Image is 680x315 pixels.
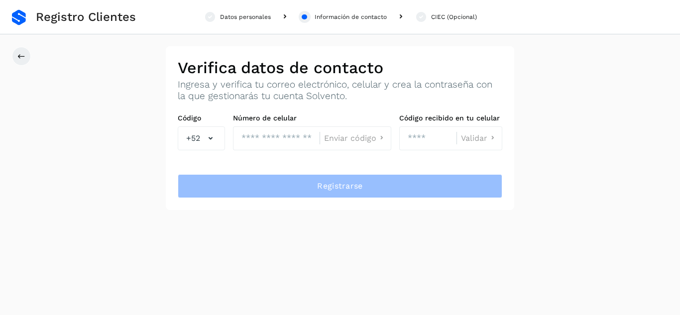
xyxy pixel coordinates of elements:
[220,12,271,21] div: Datos personales
[461,134,487,142] span: Validar
[178,58,502,77] h2: Verifica datos de contacto
[36,10,136,24] span: Registro Clientes
[461,133,498,143] button: Validar
[178,114,225,122] label: Código
[317,181,362,192] span: Registrarse
[315,12,387,21] div: Información de contacto
[178,174,502,198] button: Registrarse
[186,132,200,144] span: +52
[324,134,376,142] span: Enviar código
[324,133,387,143] button: Enviar código
[399,114,502,122] label: Código recibido en tu celular
[178,79,502,102] p: Ingresa y verifica tu correo electrónico, celular y crea la contraseña con la que gestionarás tu ...
[233,114,391,122] label: Número de celular
[431,12,477,21] div: CIEC (Opcional)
